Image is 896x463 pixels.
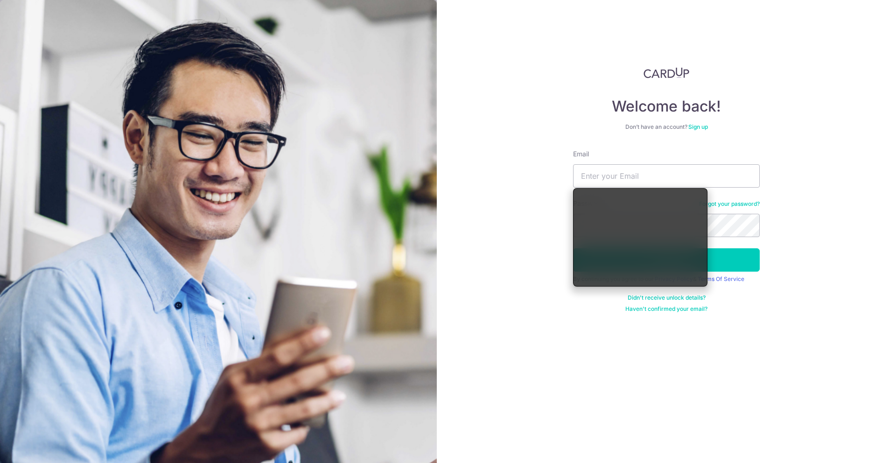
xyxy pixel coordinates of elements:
[688,123,708,130] a: Sign up
[573,164,760,188] input: Enter your Email
[573,97,760,116] h4: Welcome back!
[699,200,760,208] a: Forgot your password?
[573,123,760,131] div: Don’t have an account?
[625,305,707,313] a: Haven't confirmed your email?
[628,294,706,302] a: Didn't receive unlock details?
[698,275,744,282] a: Terms Of Service
[644,67,689,78] img: CardUp Logo
[573,149,589,159] label: Email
